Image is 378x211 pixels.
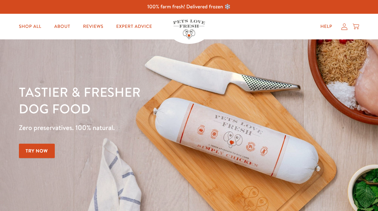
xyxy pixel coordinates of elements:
[173,20,205,39] img: Pets Love Fresh
[19,84,246,117] h1: Tastier & fresher dog food
[19,144,55,158] a: Try Now
[315,20,337,33] a: Help
[49,20,75,33] a: About
[346,181,372,205] iframe: Gorgias live chat messenger
[14,20,46,33] a: Shop All
[78,20,108,33] a: Reviews
[19,122,246,134] p: Zero preservatives. 100% natural.
[111,20,157,33] a: Expert Advice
